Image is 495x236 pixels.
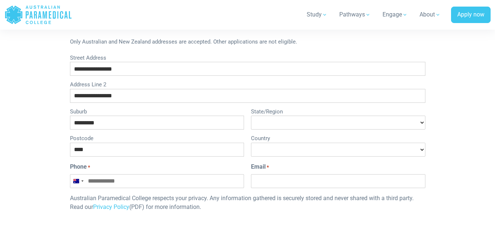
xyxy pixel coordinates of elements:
a: Apply now [451,7,491,23]
p: Australian Paramedical College respects your privacy. Any information gathered is securely stored... [70,194,425,211]
a: Privacy Policy [93,203,129,210]
a: About [415,4,445,25]
a: Study [302,4,332,25]
label: Country [251,132,425,143]
div: Only Australian and New Zealand addresses are accepted. Other applications are not eligible. [70,33,425,52]
label: Suburb [70,106,244,116]
a: Australian Paramedical College [4,3,72,27]
label: Street Address [70,52,425,62]
a: Engage [378,4,412,25]
label: State/Region [251,106,425,116]
label: Email [251,162,269,171]
button: Selected country [70,175,86,188]
label: Address Line 2 [70,79,425,89]
label: Phone [70,162,90,171]
a: Pathways [335,4,375,25]
label: Postcode [70,132,244,143]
